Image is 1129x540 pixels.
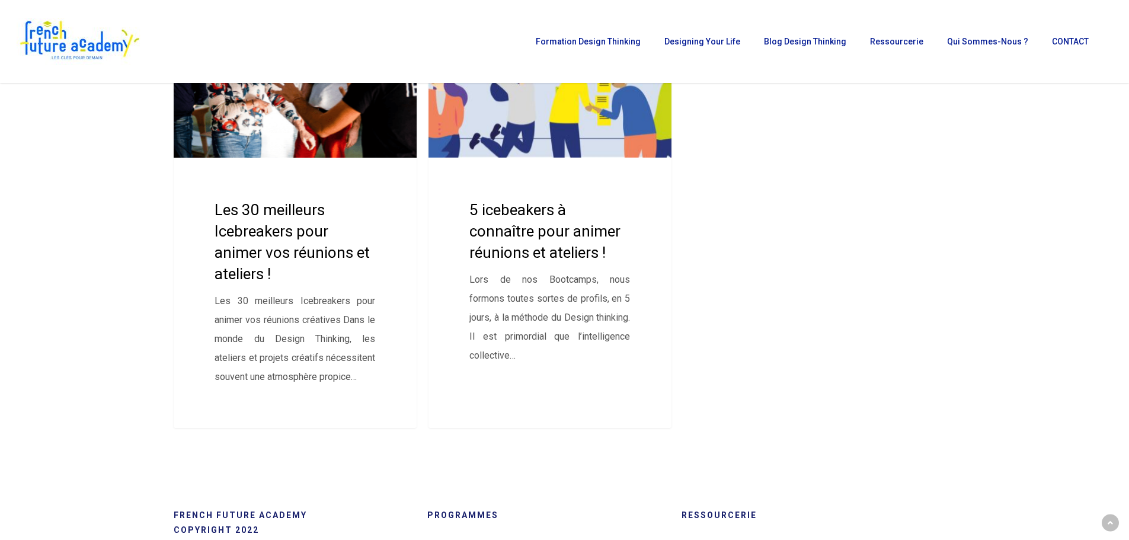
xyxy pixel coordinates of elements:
h5: French Future Academy Copyright 2022 [174,508,412,538]
h5: Programmes [427,508,666,523]
a: Ressourcerie [864,37,929,46]
h5: Ressourcerie [682,508,920,523]
a: Qui sommes-nous ? [941,37,1034,46]
img: French Future Academy [17,18,142,65]
a: Blog Design Thinking [758,37,852,46]
span: Designing Your Life [664,37,740,46]
a: Formation Design Thinking [530,37,647,46]
span: Formation Design Thinking [536,37,641,46]
span: Blog Design Thinking [764,37,846,46]
span: CONTACT [1052,37,1089,46]
span: Ressourcerie [870,37,923,46]
span: Qui sommes-nous ? [947,37,1028,46]
a: Designing Your Life [658,37,746,46]
a: CONTACT [1046,37,1095,46]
